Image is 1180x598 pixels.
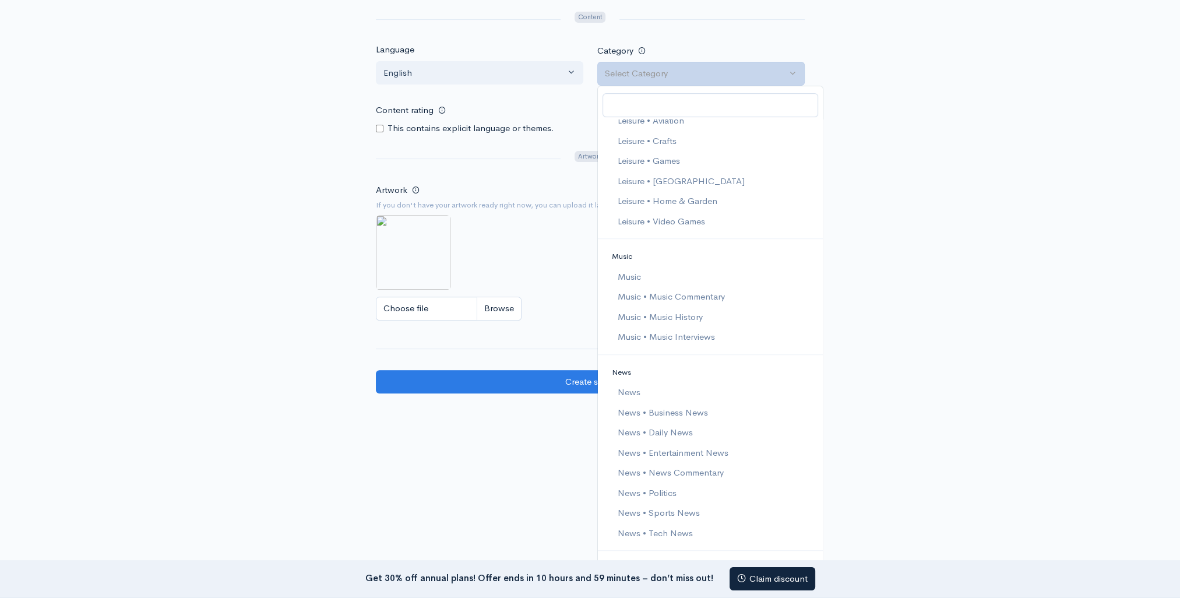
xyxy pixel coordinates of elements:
label: Content rating [376,99,434,122]
input: Create show [376,370,805,394]
span: Leisure • Aviation [617,114,684,128]
small: If you don't have your artwork ready right now, you can upload it later. [376,199,805,211]
span: News • Entertainment News [617,446,728,460]
strong: Get 30% off annual plans! Offer ends in 10 hours and 59 minutes – don’t miss out! [365,572,713,583]
span: Music [617,270,640,284]
span: Music • Music Commentary [617,290,724,304]
span: Artwork [575,151,605,162]
button: Select Category [597,62,805,86]
span: News [612,367,631,377]
a: Claim discount [730,567,815,591]
label: Category [597,44,633,58]
span: News • Business News [617,406,707,420]
label: Artwork [376,184,407,197]
span: News [617,386,640,399]
span: Leisure • [GEOGRAPHIC_DATA] [617,175,744,188]
div: English [383,66,565,80]
span: Music • Music Interviews [617,330,714,344]
span: Content [575,12,605,23]
div: Select Category [605,67,787,80]
span: Music • Music History [617,311,702,324]
span: News • Politics [617,487,676,500]
span: Leisure • Home & Garden [617,195,717,208]
span: News • Tech News [617,527,692,540]
span: Music [612,251,632,261]
span: Leisure • Video Games [617,215,705,228]
span: Leisure • Games [617,154,679,168]
span: News • News Commentary [617,466,723,480]
span: News • Daily News [617,426,692,439]
span: Leisure • Crafts [617,135,676,148]
label: Language [376,43,414,57]
button: English [376,61,583,85]
input: Search [603,93,818,117]
label: This contains explicit language or themes. [388,122,554,135]
span: News • Sports News [617,506,699,520]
